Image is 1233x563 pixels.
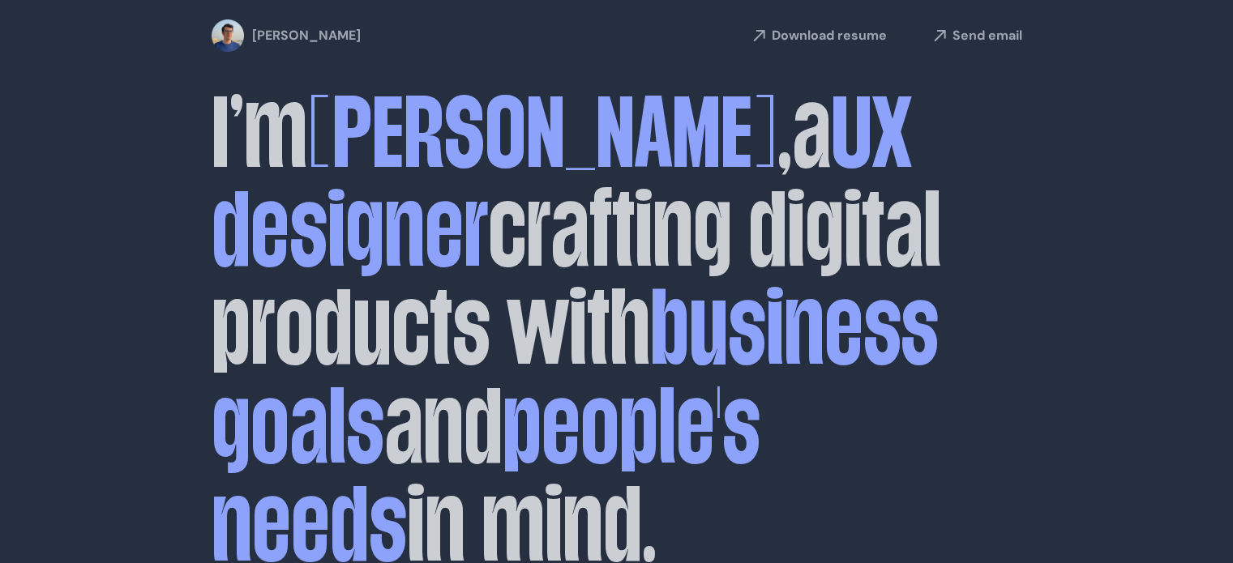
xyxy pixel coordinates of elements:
[927,23,953,48] img: arrowLinks.svg
[927,23,1022,48] a: Send email
[307,85,777,177] span: [PERSON_NAME]
[747,23,887,48] a: Download resume
[747,23,772,48] img: arrowLinks.svg
[212,85,912,276] span: UX designer
[212,282,939,473] span: business goals
[212,19,244,52] img: profile-pic.png
[212,19,341,52] a: [PERSON_NAME]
